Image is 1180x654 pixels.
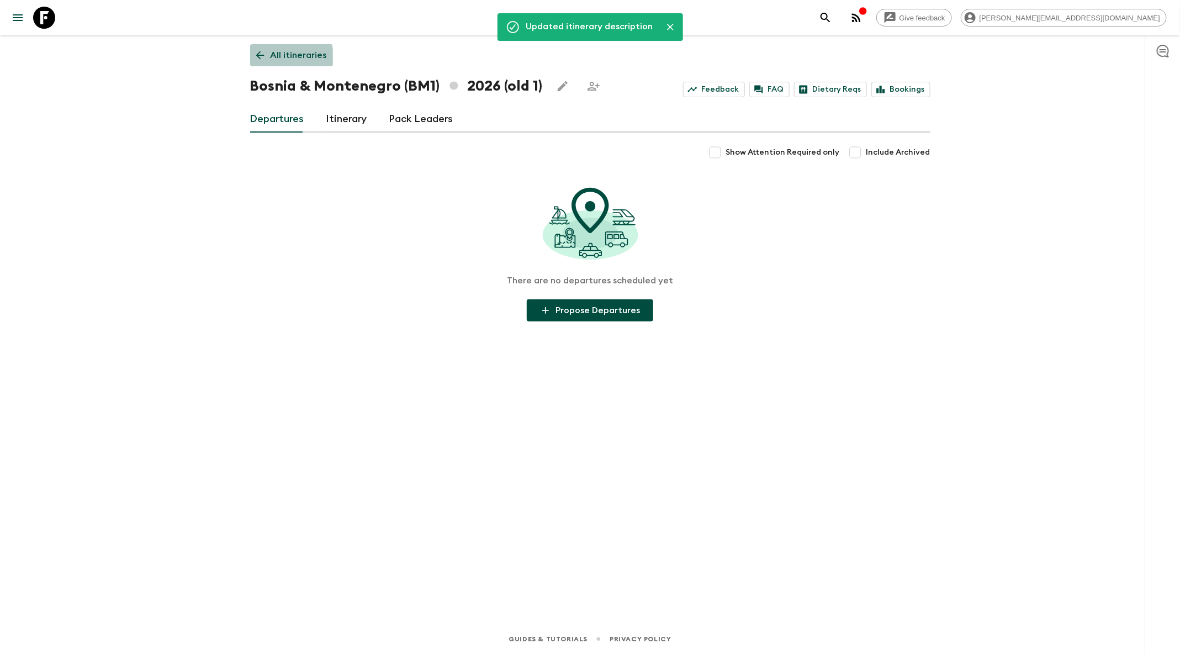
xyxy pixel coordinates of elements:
span: [PERSON_NAME][EMAIL_ADDRESS][DOMAIN_NAME] [973,14,1166,22]
a: Itinerary [326,106,367,133]
p: There are no departures scheduled yet [507,275,673,286]
a: Pack Leaders [389,106,453,133]
span: Share this itinerary [583,75,605,97]
a: Bookings [871,82,930,97]
span: Show Attention Required only [726,147,840,158]
div: [PERSON_NAME][EMAIL_ADDRESS][DOMAIN_NAME] [961,9,1167,27]
a: Feedback [683,82,745,97]
button: search adventures [814,7,837,29]
button: Edit this itinerary [552,75,574,97]
a: Departures [250,106,304,133]
span: Give feedback [893,14,951,22]
p: All itineraries [271,49,327,62]
a: Give feedback [876,9,952,27]
button: Propose Departures [527,299,653,321]
a: Dietary Reqs [794,82,867,97]
button: menu [7,7,29,29]
span: Include Archived [866,147,930,158]
a: Privacy Policy [610,633,671,645]
a: FAQ [749,82,790,97]
a: All itineraries [250,44,333,66]
h1: Bosnia & Montenegro (BM1) 2026 (old 1) [250,75,543,97]
button: Close [662,19,679,35]
a: Guides & Tutorials [509,633,588,645]
div: Updated itinerary description [526,17,653,38]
